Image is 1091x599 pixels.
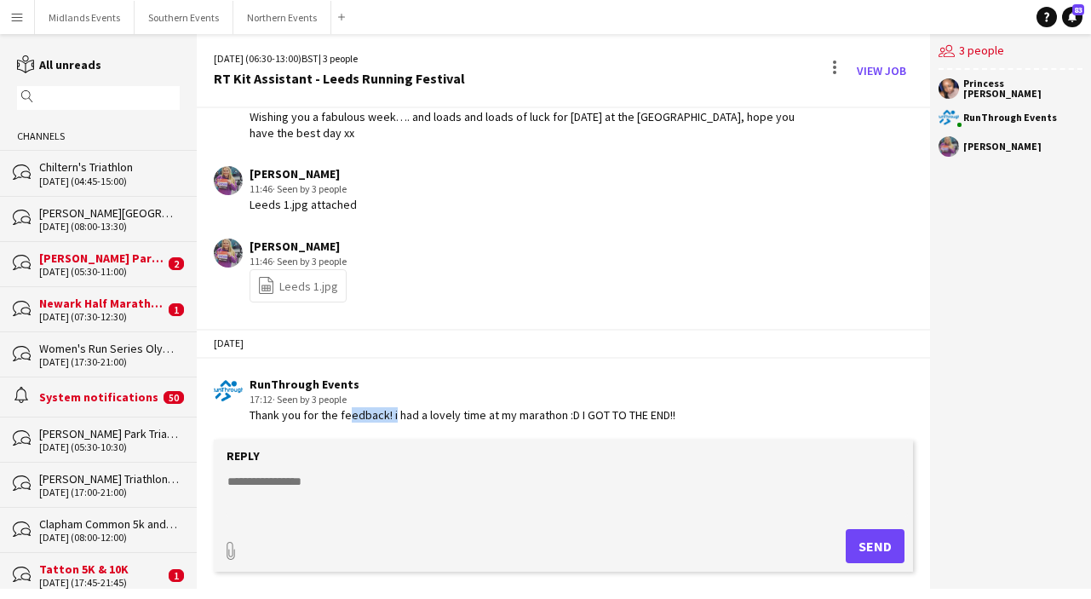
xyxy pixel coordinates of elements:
a: Leeds 1.jpg [257,276,338,296]
div: RunThrough Events [250,377,675,392]
div: [DATE] (07:30-12:30) [39,311,164,323]
span: BST [301,52,319,65]
div: Newark Half Marathon [39,296,164,311]
button: Northern Events [233,1,331,34]
div: [PERSON_NAME] Triathlon + Run [39,471,180,487]
div: [DATE] (05:30-10:30) [39,441,180,453]
div: [PERSON_NAME][GEOGRAPHIC_DATA] [39,205,180,221]
div: System notifications [39,389,159,405]
span: 50 [164,391,184,404]
div: Chiltern's Triathlon [39,159,180,175]
div: Leeds 1.jpg attached [250,197,357,212]
span: 1 [169,569,184,582]
div: 11:46 [250,254,347,269]
div: [DATE] (04:45-15:00) [39,176,180,187]
span: 2 [169,257,184,270]
span: 83 [1072,4,1084,15]
label: Reply [227,448,260,464]
div: Women's Run Series Olympic Park 5k and 10k [39,341,180,356]
div: Clapham Common 5k and 10k [39,516,180,532]
div: [PERSON_NAME] [963,141,1042,152]
div: [PERSON_NAME] [250,239,347,254]
div: 17:12 [250,392,675,407]
div: [PERSON_NAME] Park Triathlon [39,251,164,266]
div: [PERSON_NAME] Park Triathlon [39,426,180,441]
div: Thank you for the feedback! i had a lovely time at my marathon :D I GOT TO THE END!! [250,407,675,423]
div: [DATE] (17:30-21:00) [39,356,180,368]
div: Tatton 5K & 10K [39,562,164,577]
div: Princess [PERSON_NAME] [963,78,1082,99]
span: · Seen by 3 people [273,255,347,268]
div: [DATE] (08:00-12:00) [39,532,180,544]
div: [DATE] [197,329,930,358]
span: · Seen by 3 people [273,393,347,406]
div: 3 people [939,34,1082,70]
div: [DATE] (17:00-21:00) [39,487,180,498]
div: [PERSON_NAME] [250,166,357,181]
span: 1 [169,303,184,316]
div: RunThrough Events [963,112,1057,123]
button: Send [846,529,904,563]
div: [DATE] (08:00-13:30) [39,221,180,233]
a: 83 [1062,7,1082,27]
button: Southern Events [135,1,233,34]
div: RT Kit Assistant - Leeds Running Festival [214,71,465,86]
span: · Seen by 3 people [273,182,347,195]
a: View Job [850,57,913,84]
button: Midlands Events [35,1,135,34]
div: [DATE] (06:30-13:00) | 3 people [214,51,465,66]
div: [DATE] (05:30-11:00) [39,266,164,278]
div: [DATE] (17:45-21:45) [39,577,164,589]
a: All unreads [17,57,101,72]
div: 11:46 [250,181,357,197]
